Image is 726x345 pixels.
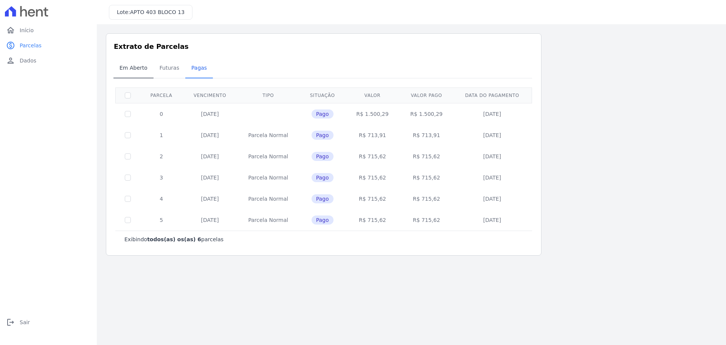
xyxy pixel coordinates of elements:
input: Só é possível selecionar pagamentos em aberto [125,196,131,202]
td: Parcela Normal [237,209,299,231]
span: Início [20,27,34,34]
span: Pago [312,215,334,225]
th: Parcela [140,87,183,103]
span: Sair [20,318,30,326]
span: Parcelas [20,42,42,49]
span: Pago [312,173,334,182]
input: Só é possível selecionar pagamentos em aberto [125,132,131,138]
span: Pago [312,152,334,161]
td: R$ 713,91 [346,125,400,146]
i: logout [6,318,15,327]
th: Vencimento [183,87,237,103]
h3: Extrato de Parcelas [114,41,534,52]
a: Futuras [154,59,185,78]
input: Só é possível selecionar pagamentos em aberto [125,153,131,159]
a: homeInício [3,23,94,38]
a: paidParcelas [3,38,94,53]
td: Parcela Normal [237,125,299,146]
b: todos(as) os(as) 6 [147,236,201,242]
td: R$ 715,62 [346,209,400,231]
span: Em Aberto [115,60,152,75]
input: Só é possível selecionar pagamentos em aberto [125,111,131,117]
span: Futuras [155,60,184,75]
td: [DATE] [453,167,531,188]
td: [DATE] [183,167,237,188]
td: R$ 715,62 [399,188,453,209]
th: Valor pago [399,87,453,103]
td: R$ 713,91 [399,125,453,146]
td: R$ 715,62 [399,146,453,167]
th: Tipo [237,87,299,103]
span: Pago [312,131,334,140]
td: R$ 715,62 [346,188,400,209]
td: 5 [140,209,183,231]
td: 2 [140,146,183,167]
input: Só é possível selecionar pagamentos em aberto [125,217,131,223]
a: Em Aberto [113,59,154,78]
th: Data do pagamento [453,87,531,103]
td: R$ 1.500,29 [399,103,453,125]
td: 4 [140,188,183,209]
i: person [6,56,15,65]
span: Pago [312,109,334,119]
td: R$ 1.500,29 [346,103,400,125]
a: personDados [3,53,94,68]
td: [DATE] [183,146,237,167]
td: R$ 715,62 [399,167,453,188]
td: R$ 715,62 [346,167,400,188]
td: R$ 715,62 [399,209,453,231]
td: [DATE] [183,103,237,125]
td: Parcela Normal [237,167,299,188]
td: [DATE] [183,125,237,146]
h3: Lote: [117,8,185,16]
input: Só é possível selecionar pagamentos em aberto [125,175,131,181]
span: Pagas [187,60,211,75]
td: [DATE] [183,209,237,231]
td: 1 [140,125,183,146]
td: Parcela Normal [237,146,299,167]
i: paid [6,41,15,50]
td: [DATE] [453,103,531,125]
span: Dados [20,57,36,64]
td: R$ 715,62 [346,146,400,167]
td: [DATE] [453,188,531,209]
span: APTO 403 BLOCO 13 [130,9,185,15]
th: Valor [346,87,400,103]
span: Pago [312,194,334,203]
th: Situação [299,87,346,103]
p: Exibindo parcelas [124,236,223,243]
td: Parcela Normal [237,188,299,209]
td: 0 [140,103,183,125]
td: [DATE] [453,209,531,231]
a: logoutSair [3,315,94,330]
i: home [6,26,15,35]
td: [DATE] [183,188,237,209]
td: 3 [140,167,183,188]
a: Pagas [185,59,213,78]
td: [DATE] [453,125,531,146]
td: [DATE] [453,146,531,167]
